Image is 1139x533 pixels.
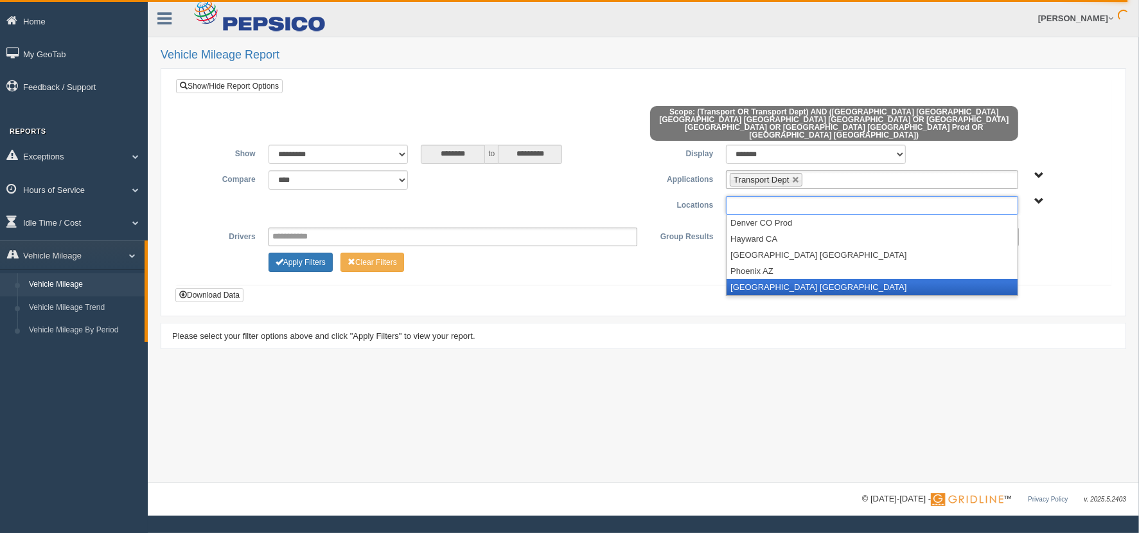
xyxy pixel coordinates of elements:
[175,288,243,302] button: Download Data
[485,145,498,164] span: to
[727,263,1018,279] li: Phoenix AZ
[186,145,262,160] label: Show
[1028,496,1068,503] a: Privacy Policy
[172,331,475,341] span: Please select your filter options above and click "Apply Filters" to view your report.
[23,296,145,320] a: Vehicle Mileage Trend
[862,492,1126,506] div: © [DATE]-[DATE] - ™
[644,145,720,160] label: Display
[23,273,145,296] a: Vehicle Mileage
[644,196,720,212] label: Locations
[650,106,1019,141] span: Scope: (Transport OR Transport Dept) AND ([GEOGRAPHIC_DATA] [GEOGRAPHIC_DATA] [GEOGRAPHIC_DATA] [...
[161,49,1126,62] h2: Vehicle Mileage Report
[1084,496,1126,503] span: v. 2025.5.2403
[727,231,1018,247] li: Hayward CA
[644,170,720,186] label: Applications
[186,228,262,243] label: Drivers
[23,319,145,342] a: Vehicle Mileage By Period
[727,247,1018,263] li: [GEOGRAPHIC_DATA] [GEOGRAPHIC_DATA]
[176,79,283,93] a: Show/Hide Report Options
[727,215,1018,231] li: Denver CO Prod
[644,228,720,243] label: Group Results
[340,253,404,272] button: Change Filter Options
[931,493,1003,506] img: Gridline
[186,170,262,186] label: Compare
[734,175,789,185] span: Transport Dept
[727,279,1018,295] li: [GEOGRAPHIC_DATA] [GEOGRAPHIC_DATA]
[269,253,333,272] button: Change Filter Options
